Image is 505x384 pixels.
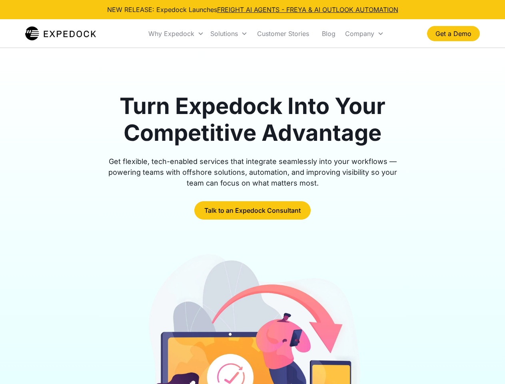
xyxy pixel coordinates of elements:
[315,20,342,47] a: Blog
[148,30,194,38] div: Why Expedock
[427,26,480,41] a: Get a Demo
[342,20,387,47] div: Company
[251,20,315,47] a: Customer Stories
[25,26,96,42] a: home
[194,201,311,220] a: Talk to an Expedock Consultant
[145,20,207,47] div: Why Expedock
[99,156,406,188] div: Get flexible, tech-enabled services that integrate seamlessly into your workflows — powering team...
[345,30,374,38] div: Company
[99,93,406,146] h1: Turn Expedock Into Your Competitive Advantage
[210,30,238,38] div: Solutions
[25,26,96,42] img: Expedock Logo
[107,5,398,14] div: NEW RELEASE: Expedock Launches
[207,20,251,47] div: Solutions
[217,6,398,14] a: FREIGHT AI AGENTS - FREYA & AI OUTLOOK AUTOMATION
[465,346,505,384] iframe: Chat Widget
